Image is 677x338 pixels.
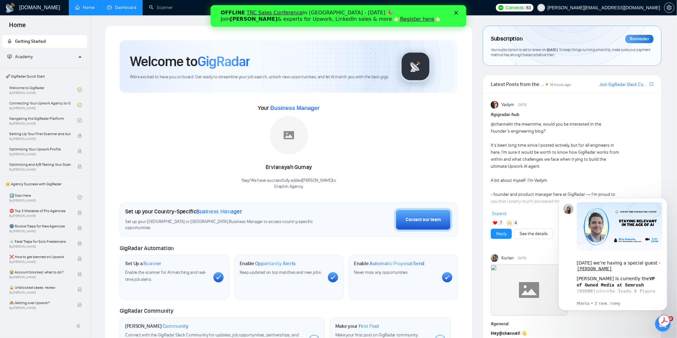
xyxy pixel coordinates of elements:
a: Navigating the GigRadar PlatformBy[PERSON_NAME] [9,113,77,127]
h1: Set Up a [125,260,161,267]
span: First Post [359,323,379,329]
span: Vadym [501,101,514,108]
span: By [PERSON_NAME] [9,229,71,233]
span: 16 hours ago [550,82,571,87]
span: Home [4,20,31,34]
span: 83 [526,4,531,11]
span: By [PERSON_NAME] [9,275,71,279]
span: Your [258,104,320,111]
span: 7 [500,220,502,226]
span: GigRadar Automation [120,245,174,252]
h1: # gigradar-hub [491,111,654,118]
span: By [PERSON_NAME] [9,260,71,264]
h1: Welcome to [130,53,250,70]
a: Welcome to GigRadarBy[PERSON_NAME] [9,83,77,97]
a: homeHome [75,5,94,10]
span: 🔓 Unblocked cases: review [9,284,71,291]
span: 🌚 Rookie Traps for New Agencies [9,223,71,229]
button: setting [664,3,674,13]
a: 1️⃣ Start HereBy[PERSON_NAME] [9,190,77,204]
span: By [PERSON_NAME] [9,291,71,295]
span: lock [77,226,82,230]
span: By [PERSON_NAME] [9,168,71,172]
span: fund-projection-screen [7,54,12,59]
button: Contact our team [394,208,452,232]
span: 👋 [521,331,527,336]
img: gigradar-logo.png [400,50,432,82]
span: Automatic Proposal Send [370,260,424,267]
span: [DATE] [518,255,527,261]
span: Expand [492,211,506,216]
span: 4 [514,220,517,226]
img: logo [5,3,15,13]
span: Set up your [GEOGRAPHIC_DATA] or [GEOGRAPHIC_DATA] Business Manager to access country-specific op... [125,219,322,231]
span: ☠️ Fatal Traps for Solo Freelancers [9,238,71,245]
span: Make your first post on GigRadar community. [335,332,418,338]
span: By [PERSON_NAME] [9,137,71,141]
img: Vadym [491,101,498,109]
span: 🙈 Getting over Upwork? [9,300,71,306]
span: Setting Up Your First Scanner and Auto-Bidder [9,131,71,137]
img: F09JWBR8KB8-Coffee%20chat%20round%202.gif [491,265,568,316]
h1: Enable [240,260,296,267]
span: lock [77,211,82,215]
span: Optimizing and A/B Testing Your Scanner for Better Results [9,161,71,168]
p: Graphin Agency . [241,184,336,190]
li: Getting Started [2,35,87,48]
span: Academy [15,54,33,59]
span: Business Manager [196,208,242,215]
span: Connects: [506,4,525,11]
a: export [650,81,654,87]
span: By [PERSON_NAME] [9,152,71,156]
span: Korlan [501,255,514,262]
div: Yaay! We have successfully added [PERSON_NAME] to [241,178,336,190]
span: ❌ How to get banned on Upwork [9,254,71,260]
span: Subscription [491,34,522,44]
span: Enable the scanner for AI matching and real-time job alerts. [125,270,206,282]
img: 🙌 [507,221,512,225]
iframe: Intercom notifications повідомлення [549,190,677,335]
span: lock [77,149,82,153]
a: Reply [496,230,506,237]
span: Opportunity Alerts [255,260,296,267]
span: lock [77,164,82,169]
a: setting [664,5,674,10]
span: Business Manager [270,105,320,111]
span: lock [77,303,82,307]
span: Your subscription is set to renew on . To keep things running smoothly, make sure your payment me... [491,47,650,58]
div: Contact our team [406,216,441,223]
div: Закрити [244,6,250,10]
img: ❤️ [493,221,498,225]
span: [DATE] [547,47,558,52]
span: lock [77,257,82,261]
a: See the details [520,230,548,237]
h1: # general [491,320,654,327]
img: Korlan [491,254,498,262]
h1: Make your [335,323,379,329]
span: Community [163,323,188,329]
a: Connecting Your Upwork Agency to GigRadarBy[PERSON_NAME] [9,98,77,112]
span: user [539,5,544,10]
span: By [PERSON_NAME] [9,214,71,218]
span: GigRadar Community [120,307,173,314]
strong: Hey ! [491,331,520,336]
h1: Enable [354,260,425,267]
img: upwork-logo.png [498,5,504,10]
span: @channel [499,331,519,336]
span: 👑 Agency Success with GigRadar [3,178,86,190]
span: lock [77,287,82,292]
span: GigRadar [197,53,250,70]
span: lock [77,241,82,246]
button: Reply [491,229,512,239]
